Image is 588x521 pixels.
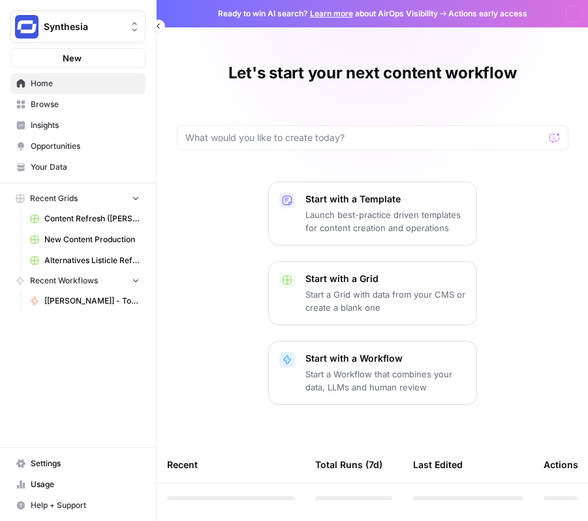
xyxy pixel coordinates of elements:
[10,453,146,474] a: Settings
[24,250,146,271] a: Alternatives Listicle Refresh
[31,458,140,469] span: Settings
[305,193,466,206] p: Start with a Template
[31,479,140,490] span: Usage
[31,99,140,110] span: Browse
[218,8,438,20] span: Ready to win AI search? about AirOps Visibility
[44,234,140,245] span: New Content Production
[44,213,140,225] span: Content Refresh ([PERSON_NAME])
[44,295,140,307] span: [[PERSON_NAME]] - Tools & Features Pages Refreshe - [MAIN WORKFLOW]
[31,119,140,131] span: Insights
[24,229,146,250] a: New Content Production
[10,271,146,291] button: Recent Workflows
[10,157,146,178] a: Your Data
[305,208,466,234] p: Launch best-practice driven templates for content creation and operations
[268,182,477,245] button: Start with a TemplateLaunch best-practice driven templates for content creation and operations
[544,447,578,482] div: Actions
[10,474,146,495] a: Usage
[305,368,466,394] p: Start a Workflow that combines your data, LLMs and human review
[30,275,98,287] span: Recent Workflows
[10,189,146,208] button: Recent Grids
[268,261,477,325] button: Start with a GridStart a Grid with data from your CMS or create a blank one
[413,447,463,482] div: Last Edited
[448,8,527,20] span: Actions early access
[30,193,78,204] span: Recent Grids
[10,48,146,68] button: New
[185,131,544,144] input: What would you like to create today?
[10,495,146,516] button: Help + Support
[15,15,39,39] img: Synthesia Logo
[315,447,382,482] div: Total Runs (7d)
[305,272,466,285] p: Start with a Grid
[167,447,294,482] div: Recent
[10,73,146,94] a: Home
[31,161,140,173] span: Your Data
[10,115,146,136] a: Insights
[310,8,353,18] a: Learn more
[10,94,146,115] a: Browse
[228,63,517,84] h1: Let's start your next content workflow
[268,341,477,405] button: Start with a WorkflowStart a Workflow that combines your data, LLMs and human review
[24,291,146,311] a: [[PERSON_NAME]] - Tools & Features Pages Refreshe - [MAIN WORKFLOW]
[44,255,140,266] span: Alternatives Listicle Refresh
[31,78,140,89] span: Home
[44,20,123,33] span: Synthesia
[31,140,140,152] span: Opportunities
[305,352,466,365] p: Start with a Workflow
[24,208,146,229] a: Content Refresh ([PERSON_NAME])
[10,136,146,157] a: Opportunities
[31,499,140,511] span: Help + Support
[10,10,146,43] button: Workspace: Synthesia
[305,288,466,314] p: Start a Grid with data from your CMS or create a blank one
[63,52,82,65] span: New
